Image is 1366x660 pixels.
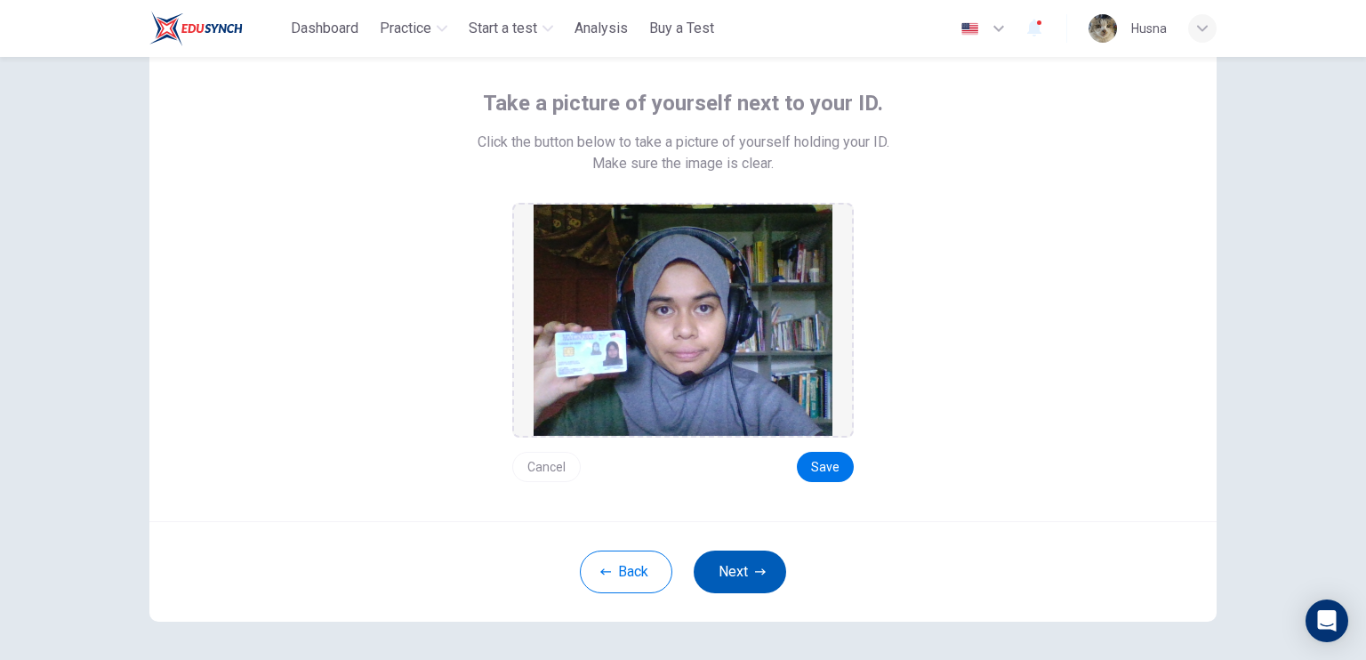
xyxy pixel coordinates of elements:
button: Analysis [567,12,635,44]
button: Cancel [512,452,581,482]
button: Save [797,452,854,482]
img: preview screemshot [534,205,832,436]
span: Dashboard [291,18,358,39]
button: Practice [373,12,454,44]
button: Start a test [462,12,560,44]
a: ELTC logo [149,11,284,46]
span: Start a test [469,18,537,39]
span: Make sure the image is clear. [592,153,774,174]
div: Open Intercom Messenger [1306,600,1348,642]
button: Back [580,551,672,593]
img: ELTC logo [149,11,243,46]
span: Click the button below to take a picture of yourself holding your ID. [478,132,889,153]
button: Buy a Test [642,12,721,44]
img: en [959,22,981,36]
span: Buy a Test [649,18,714,39]
span: Take a picture of yourself next to your ID. [483,89,883,117]
button: Dashboard [284,12,366,44]
span: Analysis [575,18,628,39]
div: Husna [1131,18,1167,39]
button: Next [694,551,786,593]
span: Practice [380,18,431,39]
img: Profile picture [1089,14,1117,43]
